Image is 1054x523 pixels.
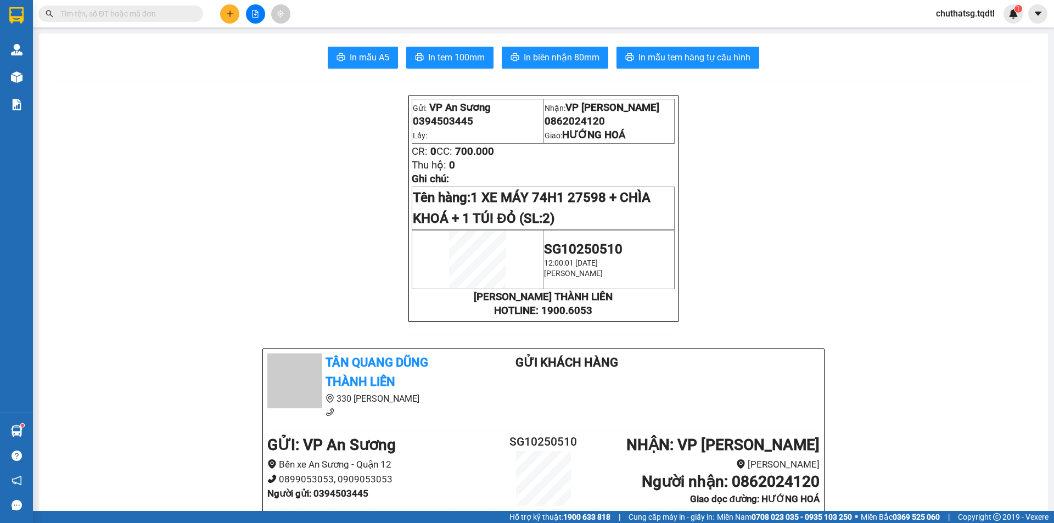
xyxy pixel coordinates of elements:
[430,145,436,158] span: 0
[494,305,592,317] strong: HOTLINE: 1900.6053
[545,102,674,114] p: Nhận:
[544,258,598,267] span: 12:00:01 [DATE]
[21,424,24,427] sup: 1
[11,71,23,83] img: warehouse-icon
[717,511,852,523] span: Miền Nam
[412,173,449,185] span: Ghi chú:
[220,4,239,24] button: plus
[406,47,494,69] button: printerIn tem 100mm
[515,356,618,369] b: Gửi khách hàng
[428,50,485,64] span: In tem 100mm
[1014,5,1022,13] sup: 1
[619,511,620,523] span: |
[267,459,277,469] span: environment
[412,145,428,158] span: CR:
[328,47,398,69] button: printerIn mẫu A5
[449,159,455,171] span: 0
[429,102,491,114] span: VP An Sương
[326,394,334,403] span: environment
[9,7,24,24] img: logo-vxr
[563,513,610,521] strong: 1900 633 818
[474,291,613,303] strong: [PERSON_NAME] THÀNH LIÊN
[267,457,497,472] li: Bến xe An Sương - Quận 12
[638,50,750,64] span: In mẫu tem hàng tự cấu hình
[861,511,940,523] span: Miền Bắc
[455,145,494,158] span: 700.000
[267,474,277,483] span: phone
[413,115,473,127] span: 0394503445
[509,511,610,523] span: Hỗ trợ kỹ thuật:
[565,102,659,114] span: VP [PERSON_NAME]
[545,131,625,140] span: Giao:
[1016,5,1020,13] span: 1
[752,513,852,521] strong: 0708 023 035 - 0935 103 250
[267,436,396,454] b: GỬI : VP An Sương
[60,8,190,20] input: Tìm tên, số ĐT hoặc mã đơn
[12,475,22,486] span: notification
[544,269,603,278] span: [PERSON_NAME]
[12,500,22,510] span: message
[46,10,53,18] span: search
[11,99,23,110] img: solution-icon
[616,47,759,69] button: printerIn mẫu tem hàng tự cấu hình
[690,493,820,504] b: Giao dọc đường: HƯỚNG HOÁ
[511,53,519,63] span: printer
[267,488,368,499] b: Người gửi : 0394503445
[413,131,427,140] span: Lấy:
[326,356,428,389] b: Tân Quang Dũng Thành Liên
[337,53,345,63] span: printer
[893,513,940,521] strong: 0369 525 060
[246,4,265,24] button: file-add
[415,53,424,63] span: printer
[736,459,745,469] span: environment
[590,457,820,472] li: [PERSON_NAME]
[642,473,820,491] b: Người nhận : 0862024120
[948,511,950,523] span: |
[855,515,858,519] span: ⚪️
[226,10,234,18] span: plus
[11,44,23,55] img: warehouse-icon
[326,408,334,417] span: phone
[927,7,1003,20] span: chuthatsg.tqdtl
[413,190,651,226] span: 1 XE MÁY 74H1 27598 + CHÌA KHOÁ + 1 TÚI ĐỎ (SL:
[993,513,1001,521] span: copyright
[267,472,497,487] li: 0899053053, 0909053053
[544,241,623,257] span: SG10250510
[12,451,22,461] span: question-circle
[1008,9,1018,19] img: icon-new-feature
[524,50,599,64] span: In biên nhận 80mm
[562,129,625,141] span: HƯỚNG HOÁ
[412,159,446,171] span: Thu hộ:
[350,50,389,64] span: In mẫu A5
[625,53,634,63] span: printer
[545,115,605,127] span: 0862024120
[436,145,452,158] span: CC:
[1033,9,1043,19] span: caret-down
[626,436,820,454] b: NHẬN : VP [PERSON_NAME]
[413,190,651,226] span: Tên hàng:
[267,392,472,406] li: 330 [PERSON_NAME]
[497,433,590,451] h2: SG10250510
[277,10,284,18] span: aim
[413,102,542,114] p: Gửi:
[502,47,608,69] button: printerIn biên nhận 80mm
[251,10,259,18] span: file-add
[271,4,290,24] button: aim
[11,425,23,437] img: warehouse-icon
[629,511,714,523] span: Cung cấp máy in - giấy in:
[542,211,554,226] span: 2)
[1028,4,1047,24] button: caret-down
